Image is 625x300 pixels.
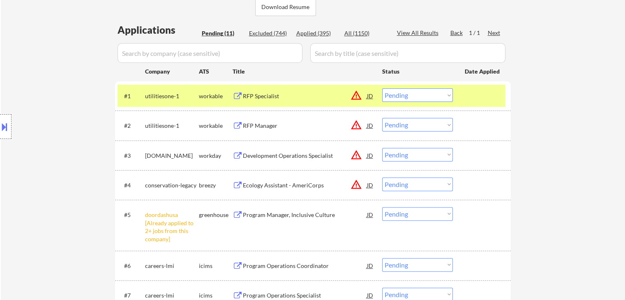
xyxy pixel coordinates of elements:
[366,88,374,103] div: JD
[233,67,374,76] div: Title
[202,29,243,37] div: Pending (11)
[145,181,199,189] div: conservation-legacy
[469,29,488,37] div: 1 / 1
[124,211,138,219] div: #5
[199,152,233,160] div: workday
[199,122,233,130] div: workable
[243,291,367,300] div: Program Operations Specialist
[145,122,199,130] div: utilitiesone-1
[145,92,199,100] div: utilitiesone-1
[351,90,362,101] button: warning_amber
[397,29,441,37] div: View All Results
[145,67,199,76] div: Company
[199,211,233,219] div: greenhouse
[243,211,367,219] div: Program Manager, Inclusive Culture
[243,92,367,100] div: RFP Specialist
[118,25,199,35] div: Applications
[351,179,362,190] button: warning_amber
[366,258,374,273] div: JD
[199,262,233,270] div: icims
[145,152,199,160] div: [DOMAIN_NAME]
[243,262,367,270] div: Program Operations Coordinator
[243,152,367,160] div: Development Operations Specialist
[243,122,367,130] div: RFP Manager
[199,291,233,300] div: icims
[243,181,367,189] div: Ecology Assistant - AmeriCorps
[124,262,138,270] div: #6
[344,29,385,37] div: All (1150)
[310,43,505,63] input: Search by title (case sensitive)
[366,148,374,163] div: JD
[199,181,233,189] div: breezy
[488,29,501,37] div: Next
[145,211,199,243] div: doordashusa [Already applied to 2+ jobs from this company]
[199,92,233,100] div: workable
[351,119,362,131] button: warning_amber
[118,43,302,63] input: Search by company (case sensitive)
[382,64,453,78] div: Status
[450,29,464,37] div: Back
[465,67,501,76] div: Date Applied
[124,291,138,300] div: #7
[199,67,233,76] div: ATS
[366,178,374,192] div: JD
[296,29,337,37] div: Applied (395)
[249,29,290,37] div: Excluded (744)
[366,118,374,133] div: JD
[145,262,199,270] div: careers-lmi
[145,291,199,300] div: careers-lmi
[366,207,374,222] div: JD
[351,149,362,161] button: warning_amber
